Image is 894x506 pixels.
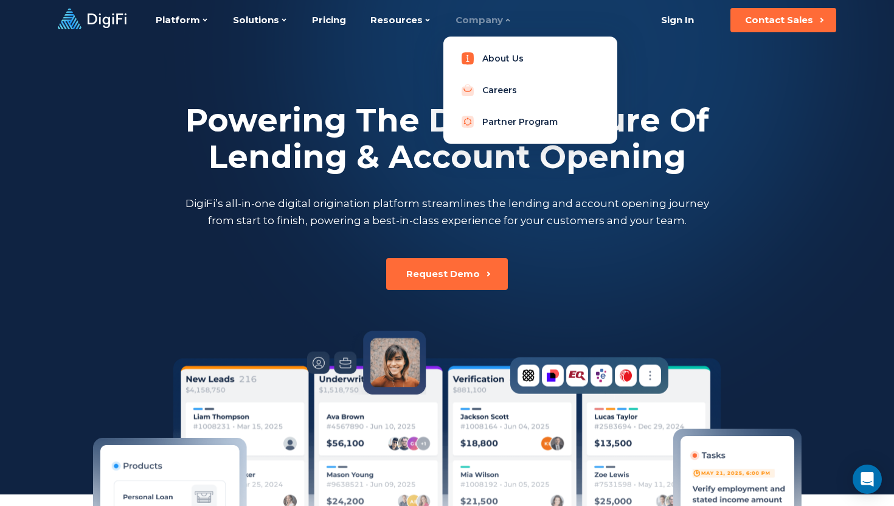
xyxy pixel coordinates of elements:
[453,110,608,134] a: Partner Program
[182,195,712,229] p: DigiFi’s all-in-one digital origination platform streamlines the lending and account opening jour...
[453,78,608,102] a: Careers
[646,8,709,32] a: Sign In
[386,258,508,290] button: Request Demo
[182,102,712,175] h2: Powering The Digital Future Of Lending & Account Opening
[730,8,836,32] button: Contact Sales
[406,268,480,280] div: Request Demo
[853,465,882,494] div: Open Intercom Messenger
[745,14,813,26] div: Contact Sales
[453,46,608,71] a: About Us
